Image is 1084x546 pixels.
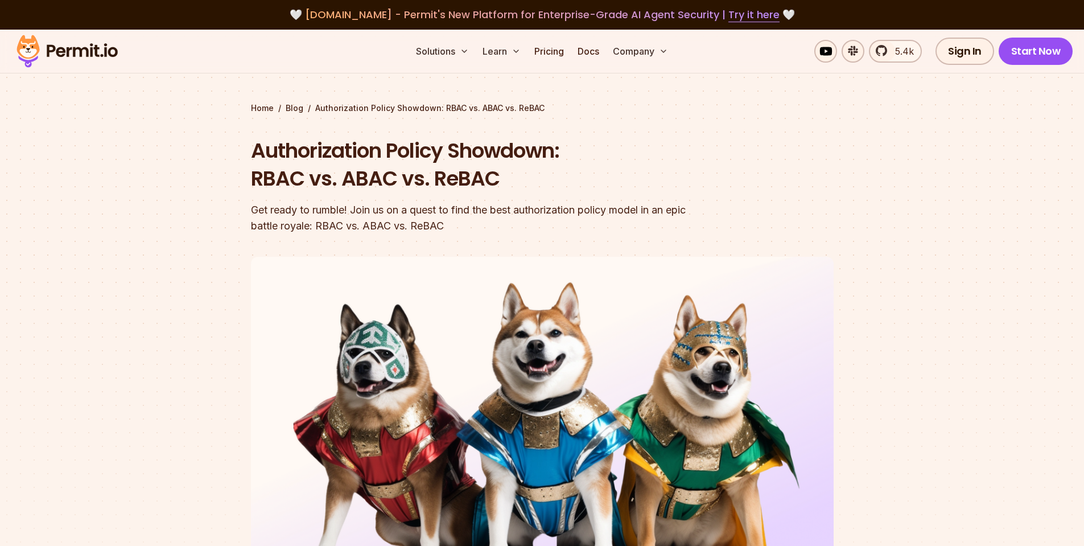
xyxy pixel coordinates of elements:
[286,102,303,114] a: Blog
[888,44,914,58] span: 5.4k
[251,137,688,193] h1: Authorization Policy Showdown: RBAC vs. ABAC vs. ReBAC
[999,38,1073,65] a: Start Now
[608,40,673,63] button: Company
[411,40,473,63] button: Solutions
[251,102,834,114] div: / /
[251,102,274,114] a: Home
[478,40,525,63] button: Learn
[728,7,780,22] a: Try it here
[935,38,994,65] a: Sign In
[530,40,568,63] a: Pricing
[869,40,922,63] a: 5.4k
[305,7,780,22] span: [DOMAIN_NAME] - Permit's New Platform for Enterprise-Grade AI Agent Security |
[573,40,604,63] a: Docs
[11,32,123,71] img: Permit logo
[251,202,688,234] div: Get ready to rumble! Join us on a quest to find the best authorization policy model in an epic ba...
[27,7,1057,23] div: 🤍 🤍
